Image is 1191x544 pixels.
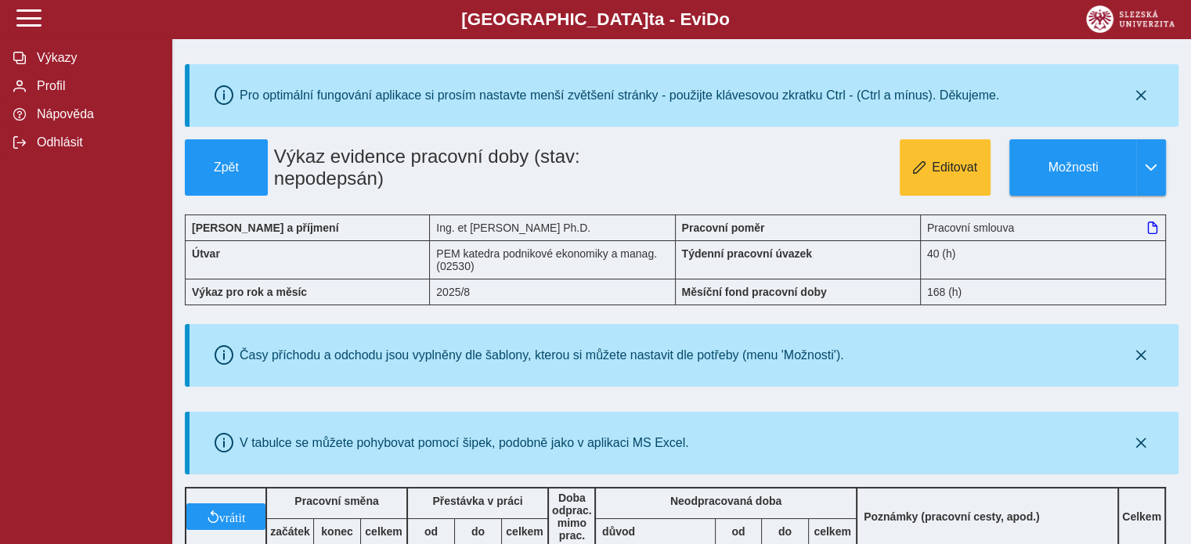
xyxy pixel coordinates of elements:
[921,279,1166,305] div: 168 (h)
[719,9,730,29] span: o
[1009,139,1136,196] button: Možnosti
[1023,160,1124,175] span: Možnosti
[267,525,313,538] b: začátek
[809,525,856,538] b: celkem
[408,525,454,538] b: od
[1122,510,1161,523] b: Celkem
[361,525,406,538] b: celkem
[192,222,338,234] b: [PERSON_NAME] a příjmení
[682,286,827,298] b: Měsíční fond pracovní doby
[430,240,675,279] div: PEM katedra podnikové ekonomiky a manag. (02530)
[268,139,599,196] h1: Výkaz evidence pracovní doby (stav: nepodepsán)
[552,492,592,542] b: Doba odprac. mimo prac.
[32,51,159,65] span: Výkazy
[1086,5,1175,33] img: logo_web_su.png
[240,88,999,103] div: Pro optimální fungování aplikace si prosím nastavte menší zvětšení stránky - použijte klávesovou ...
[185,139,268,196] button: Zpět
[186,503,265,530] button: vrátit
[192,160,261,175] span: Zpět
[921,240,1166,279] div: 40 (h)
[682,247,813,260] b: Týdenní pracovní úvazek
[314,525,360,538] b: konec
[762,525,808,538] b: do
[932,160,977,175] span: Editovat
[670,495,781,507] b: Neodpracovaná doba
[455,525,501,538] b: do
[47,9,1144,30] b: [GEOGRAPHIC_DATA] a - Evi
[900,139,991,196] button: Editovat
[430,214,675,240] div: Ing. et [PERSON_NAME] Ph.D.
[857,510,1046,523] b: Poznámky (pracovní cesty, apod.)
[240,348,844,362] div: Časy příchodu a odchodu jsou vyplněny dle šablony, kterou si můžete nastavit dle potřeby (menu 'M...
[502,525,547,538] b: celkem
[192,247,220,260] b: Útvar
[432,495,522,507] b: Přestávka v práci
[192,286,307,298] b: Výkaz pro rok a měsíc
[430,279,675,305] div: 2025/8
[648,9,654,29] span: t
[219,510,246,523] span: vrátit
[682,222,765,234] b: Pracovní poměr
[716,525,761,538] b: od
[921,214,1166,240] div: Pracovní smlouva
[294,495,378,507] b: Pracovní směna
[32,135,159,150] span: Odhlásit
[602,525,635,538] b: důvod
[240,436,689,450] div: V tabulce se můžete pohybovat pomocí šipek, podobně jako v aplikaci MS Excel.
[706,9,719,29] span: D
[32,107,159,121] span: Nápověda
[32,79,159,93] span: Profil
